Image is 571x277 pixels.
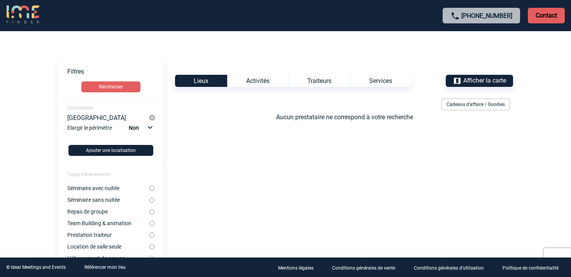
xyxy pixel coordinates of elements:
[68,145,153,156] button: Ajouter une localisation
[278,265,314,271] p: Mentions légales
[461,12,512,19] a: [PHONE_NUMBER]
[288,75,350,87] div: Traiteurs
[67,220,149,226] label: Team Building & animation
[67,123,156,139] div: Elargir le périmètre
[528,8,565,23] p: Contact
[6,265,66,270] div: © Ideal Meetings and Events
[332,265,395,271] p: Conditions générales de vente
[227,75,288,87] div: Activités
[67,197,149,203] label: Séminaire sans nuitée
[67,68,163,75] p: Filtres
[414,265,484,271] p: Conditions générales d'utilisation
[81,81,140,92] button: Réinitialiser
[441,99,510,110] div: Cadeaux d'affaire / Goodies
[67,208,149,215] label: Repas de groupe
[408,264,496,271] a: Conditions générales d'utilisation
[496,264,571,271] a: Politique de confidentialité
[272,264,326,271] a: Mentions légales
[84,265,126,270] a: Référencer mon lieu
[176,113,513,121] p: Aucun prestataire ne correspond à votre recherche
[58,81,163,92] a: Réinitialiser
[438,99,513,110] div: Filtrer sur Cadeaux d'affaire / Goodies
[463,77,506,84] span: Afficher la carte
[67,172,112,177] span: Types d'évènements :
[149,114,156,121] img: cancel-24-px-g.png
[67,255,149,261] label: Hébergement de groupe
[350,75,411,87] div: Services
[67,105,93,111] span: Localisation
[450,11,460,21] img: call-24-px.png
[326,264,408,271] a: Conditions générales de vente
[67,232,149,238] label: Prestation traiteur
[67,243,149,250] label: Location de salle seule
[67,114,149,121] div: [GEOGRAPHIC_DATA]
[175,75,227,87] div: Lieux
[67,185,149,191] label: Séminaire avec nuitée
[503,265,559,271] p: Politique de confidentialité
